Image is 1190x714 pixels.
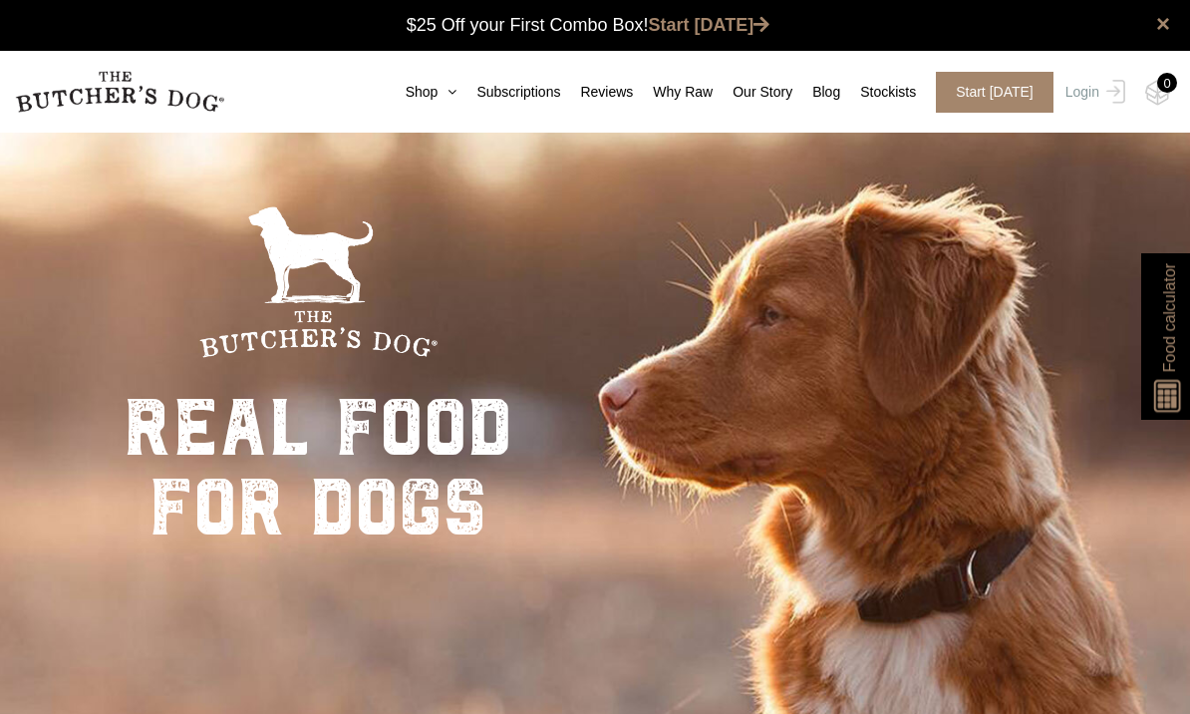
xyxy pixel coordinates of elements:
a: Shop [386,82,457,103]
span: Food calculator [1157,263,1181,372]
a: Start [DATE] [916,72,1060,113]
a: Start [DATE] [649,15,770,35]
span: Start [DATE] [936,72,1053,113]
div: real food for dogs [124,388,512,547]
a: Subscriptions [456,82,560,103]
div: 0 [1157,73,1177,93]
a: Blog [792,82,840,103]
a: Login [1060,72,1125,113]
img: TBD_Cart-Empty.png [1145,80,1170,106]
a: Our Story [713,82,792,103]
a: close [1156,12,1170,36]
a: Why Raw [633,82,713,103]
a: Stockists [840,82,916,103]
a: Reviews [560,82,633,103]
